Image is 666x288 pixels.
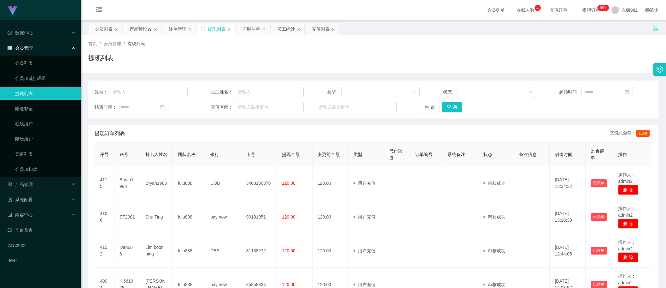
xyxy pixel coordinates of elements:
button: 已锁单 [591,247,607,255]
i: 图标: close [297,27,301,31]
span: ~ [304,104,315,111]
span: 提现金额 [282,152,300,157]
i: 图标: form [8,197,12,202]
i: 图标: table [8,46,12,50]
h1: 提现列表 [88,53,114,63]
i: 图标: close [154,27,157,31]
i: 图标: close [188,27,192,31]
i: 图标: calendar [625,90,629,94]
span: 用户充值 [353,214,376,219]
span: 账号： [95,89,109,95]
td: 120.00 [313,200,348,234]
a: customer [8,239,76,251]
a: 陪玩用户 [15,133,76,145]
span: 审核成功 [483,214,505,219]
a: 会员加扣款 [15,163,76,176]
button: 查 询 [442,102,462,112]
td: fulu888 [173,234,205,268]
td: Ivan666 [114,234,140,268]
i: 图标: down [529,90,532,94]
span: 是否锁单 [591,148,604,160]
span: 员工姓名： [211,89,234,95]
p: 4 [536,5,539,11]
span: 产品管理 [8,182,33,187]
a: level [8,254,76,267]
span: 卡号 [246,152,255,157]
span: 序号 [100,152,109,157]
span: 审核成功 [483,181,505,186]
a: 提现列表 [15,87,76,100]
button: 重 置 [420,102,440,112]
span: 状态： [443,89,458,95]
i: 图标: close [114,27,118,31]
div: 员工统计 [277,23,295,35]
input: 请输入 [109,87,188,97]
img: logo.9652507e.png [8,6,18,15]
div: 会员列表 [95,23,113,35]
span: 审核成功 [483,248,505,253]
td: [DATE] 13:34:32 [550,166,585,200]
a: 会员列表 [15,57,76,69]
i: 图标: setting [656,66,663,73]
td: UOB [205,166,241,200]
span: 1168 [636,130,650,137]
span: 操作人：admin2 [618,240,636,251]
i: 图标: menu-fold [88,0,110,21]
input: 请输入最大值为 [315,102,397,112]
td: Bryan1983 [140,166,173,200]
div: 注单管理 [169,23,186,35]
i: 图标: check-circle-o [8,31,12,35]
span: 审核成功 [483,282,505,287]
div: 产品预设置 [130,23,152,35]
span: 会员管理 [103,41,121,46]
span: 备注信息 [519,152,537,157]
span: 创建时间 [555,152,572,157]
td: Lim boon ping [140,234,173,268]
td: 120.00 [313,166,348,200]
span: 类型： [327,89,342,95]
span: 用户充值 [353,248,376,253]
td: 4106 [95,200,114,234]
button: 删 除 [618,185,638,195]
i: 图标: sync [201,27,205,31]
i: 图标: close [227,27,231,31]
span: 系统备注 [447,152,465,157]
td: fulu888 [173,166,205,200]
span: / [100,41,101,46]
i: 图标: close [262,27,266,31]
td: 3403156378 [241,166,277,200]
i: 图标: profile [8,213,12,217]
span: 操作 [618,152,627,157]
i: 图标: down [412,90,416,94]
td: Bryan1983 [114,166,140,200]
i: 图标: calendar [160,105,165,109]
span: 用户充值 [353,181,376,186]
td: 81138272 [241,234,277,268]
td: 4115 [95,166,114,200]
i: 图标: close [331,27,335,31]
td: Shu Ting [140,200,173,234]
span: 提现订单列表 [95,130,125,137]
span: 用户充值 [353,282,376,287]
span: 提现订单 [579,8,603,12]
a: 图标: dashboard平台首页 [8,224,76,236]
span: 数据中心 [8,30,33,35]
span: 银行 [210,152,219,157]
span: 会员管理 [8,45,33,51]
span: 账号 [120,152,128,157]
a: 赠送彩金 [15,102,76,115]
span: 120.00 [282,248,295,253]
span: 团队名称 [178,152,196,157]
span: 持卡人姓名 [145,152,167,157]
a: 充值列表 [15,148,76,160]
input: 请输入 [234,87,304,97]
i: 图标: global [645,8,650,12]
span: 类型 [353,152,362,157]
span: 状态 [483,152,492,157]
span: 充值区间： [211,104,234,111]
button: 删 除 [618,219,638,229]
span: 120.00 [282,214,295,219]
span: 结束时间： [95,104,117,111]
span: 首页 [88,41,97,46]
span: 在线人数 [514,8,538,12]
